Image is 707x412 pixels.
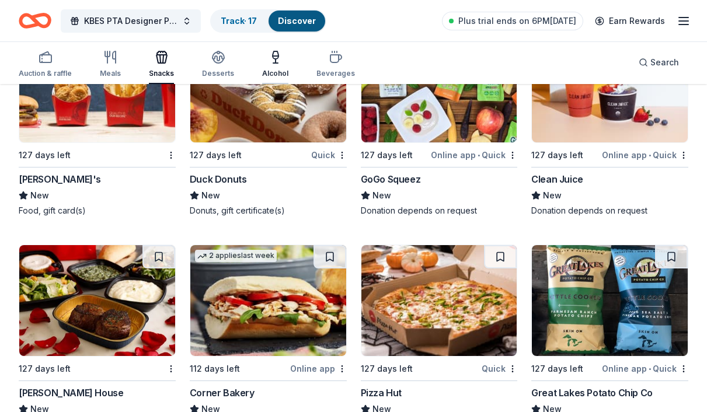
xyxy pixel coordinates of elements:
[316,46,355,84] button: Beverages
[278,16,316,26] a: Discover
[19,31,176,217] a: Image for Wendy's1 applylast week127 days left[PERSON_NAME]'sNewFood, gift card(s)
[190,205,347,217] div: Donuts, gift certificate(s)
[361,362,413,376] div: 127 days left
[100,69,121,78] div: Meals
[649,364,651,373] span: •
[19,172,101,186] div: [PERSON_NAME]'s
[100,46,121,84] button: Meals
[19,245,175,356] img: Image for Ruth's Chris Steak House
[221,16,257,26] a: Track· 17
[532,245,688,356] img: Image for Great Lakes Potato Chip Co
[19,148,71,162] div: 127 days left
[532,32,688,142] img: Image for Clean Juice
[190,31,347,217] a: Image for Duck Donuts1 applylast week127 days leftQuickDuck DonutsNewDonuts, gift certificate(s)
[262,46,288,84] button: Alcohol
[262,69,288,78] div: Alcohol
[19,7,51,34] a: Home
[649,151,651,160] span: •
[19,386,123,400] div: [PERSON_NAME] House
[372,188,391,202] span: New
[19,32,175,142] img: Image for Wendy's
[19,46,72,84] button: Auction & raffle
[531,172,583,186] div: Clean Juice
[602,148,688,162] div: Online app Quick
[190,148,242,162] div: 127 days left
[588,11,672,32] a: Earn Rewards
[149,69,174,78] div: Snacks
[190,172,247,186] div: Duck Donuts
[202,69,234,78] div: Desserts
[19,69,72,78] div: Auction & raffle
[543,188,562,202] span: New
[202,46,234,84] button: Desserts
[629,51,688,74] button: Search
[482,361,517,376] div: Quick
[84,14,177,28] span: KBES PTA Designer Purse and Cash Bingo
[361,386,402,400] div: Pizza Hut
[190,32,346,142] img: Image for Duck Donuts
[190,245,346,356] img: Image for Corner Bakery
[531,205,688,217] div: Donation depends on request
[531,148,583,162] div: 127 days left
[190,362,240,376] div: 112 days left
[311,148,347,162] div: Quick
[361,205,518,217] div: Donation depends on request
[442,12,583,30] a: Plus trial ends on 6PM[DATE]
[210,9,326,33] button: Track· 17Discover
[361,32,517,142] img: Image for GoGo Squeez
[650,55,679,69] span: Search
[361,172,421,186] div: GoGo Squeez
[316,69,355,78] div: Beverages
[478,151,480,160] span: •
[61,9,201,33] button: KBES PTA Designer Purse and Cash Bingo
[458,14,576,28] span: Plus trial ends on 6PM[DATE]
[19,205,176,217] div: Food, gift card(s)
[531,362,583,376] div: 127 days left
[361,148,413,162] div: 127 days left
[431,148,517,162] div: Online app Quick
[201,188,220,202] span: New
[602,361,688,376] div: Online app Quick
[290,361,347,376] div: Online app
[30,188,49,202] span: New
[195,250,277,262] div: 2 applies last week
[361,245,517,356] img: Image for Pizza Hut
[19,362,71,376] div: 127 days left
[531,31,688,217] a: Image for Clean Juice1 applylast week127 days leftOnline app•QuickClean JuiceNewDonation depends ...
[531,386,653,400] div: Great Lakes Potato Chip Co
[361,31,518,217] a: Image for GoGo Squeez3 applieslast week127 days leftOnline app•QuickGoGo SqueezNewDonation depend...
[149,46,174,84] button: Snacks
[190,386,255,400] div: Corner Bakery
